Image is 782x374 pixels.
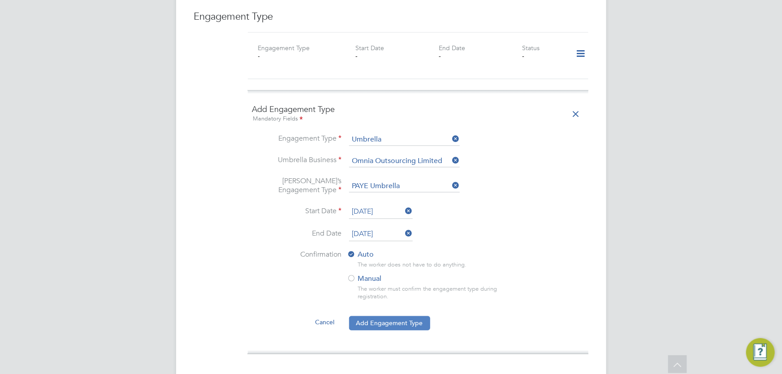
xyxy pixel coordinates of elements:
[355,44,384,52] label: Start Date
[252,250,342,260] label: Confirmation
[358,262,515,269] div: The worker does not have to do anything.
[349,133,460,146] input: Select one
[349,316,430,331] button: Add Engagement Type
[308,315,342,330] button: Cancel
[746,338,775,367] button: Engage Resource Center
[439,44,465,52] label: End Date
[252,207,342,216] label: Start Date
[349,155,460,168] input: Search for...
[349,228,413,241] input: Select one
[252,176,342,195] label: [PERSON_NAME]’s Engagement Type
[252,134,342,143] label: Engagement Type
[358,286,515,301] div: The worker must confirm the engagement type during registration.
[347,275,509,284] label: Manual
[439,52,522,60] div: -
[349,206,413,219] input: Select one
[258,44,310,52] label: Engagement Type
[252,104,584,124] h4: Add Engagement Type
[355,52,439,60] div: -
[347,250,509,260] label: Auto
[522,52,564,60] div: -
[194,10,588,23] h3: Engagement Type
[258,52,341,60] div: -
[522,44,540,52] label: Status
[252,114,584,124] div: Mandatory Fields
[349,180,460,193] input: Select one
[252,155,342,165] label: Umbrella Business
[252,229,342,239] label: End Date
